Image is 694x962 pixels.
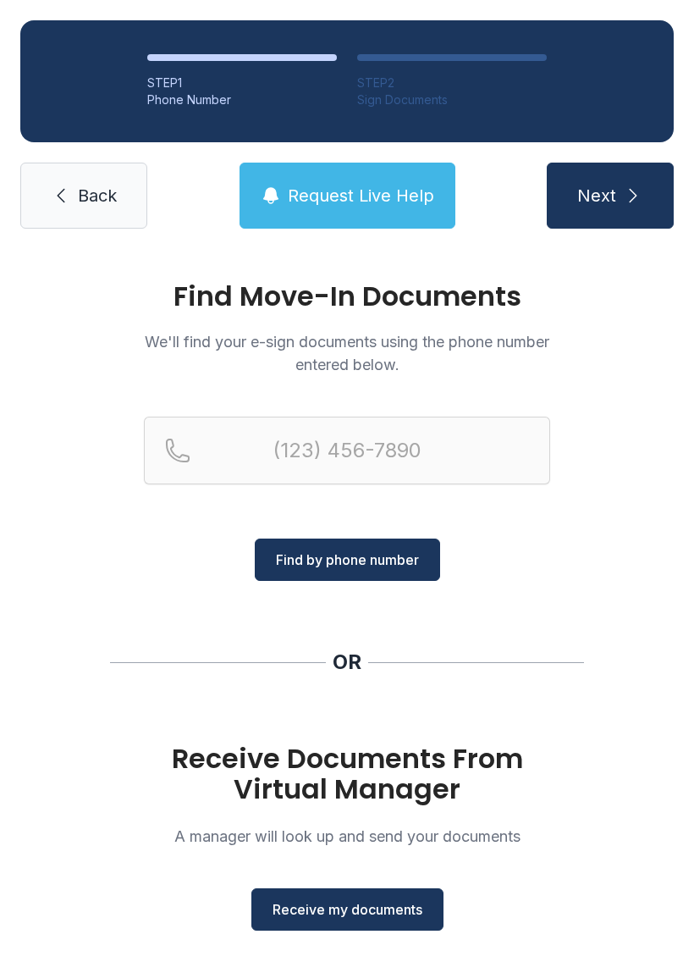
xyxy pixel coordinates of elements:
[78,184,117,207] span: Back
[147,75,337,91] div: STEP 1
[144,417,550,484] input: Reservation phone number
[276,550,419,570] span: Find by phone number
[144,330,550,376] p: We'll find your e-sign documents using the phone number entered below.
[357,91,547,108] div: Sign Documents
[144,744,550,804] h1: Receive Documents From Virtual Manager
[357,75,547,91] div: STEP 2
[147,91,337,108] div: Phone Number
[144,283,550,310] h1: Find Move-In Documents
[273,899,422,920] span: Receive my documents
[577,184,616,207] span: Next
[288,184,434,207] span: Request Live Help
[333,649,361,676] div: OR
[144,825,550,848] p: A manager will look up and send your documents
